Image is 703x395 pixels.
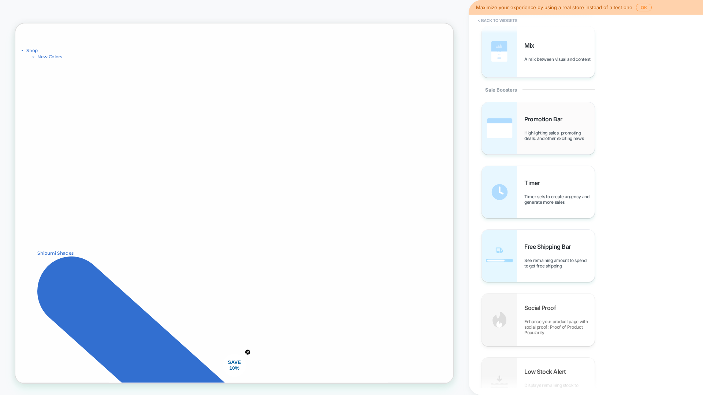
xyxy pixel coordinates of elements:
[524,56,594,62] span: A mix between visual and content
[474,15,521,26] button: < Back to widgets
[29,40,584,49] div: New Colors
[481,78,595,102] div: Sale Boosters
[524,368,570,375] span: Low Stock Alert
[524,115,566,123] span: Promotion Bar
[524,130,595,141] span: Highlighting sales, promoting deals, and other exciting news
[29,49,249,302] img: svg+xml;charset=utf-8,%3Csvg%20xmlns%3D%27http%3A%2F%2Fwww.w3.org%2F2000%2Fsvg%27%20width%3D%2712...
[636,4,652,11] button: OK
[524,304,559,311] span: Social Proof
[524,179,543,187] span: Timer
[15,33,30,40] span: Shop
[524,243,574,250] span: Free Shipping Bar
[524,319,595,335] span: Enhance your product page with social proof: Proof of Product Popularity
[524,42,538,49] span: Mix
[29,303,78,310] span: Shibumi Shades
[524,258,595,269] span: See remaining amount to spend to get free shipping
[15,33,153,40] a: Shop
[524,194,595,205] span: Timer sets to create urgency and generate more sales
